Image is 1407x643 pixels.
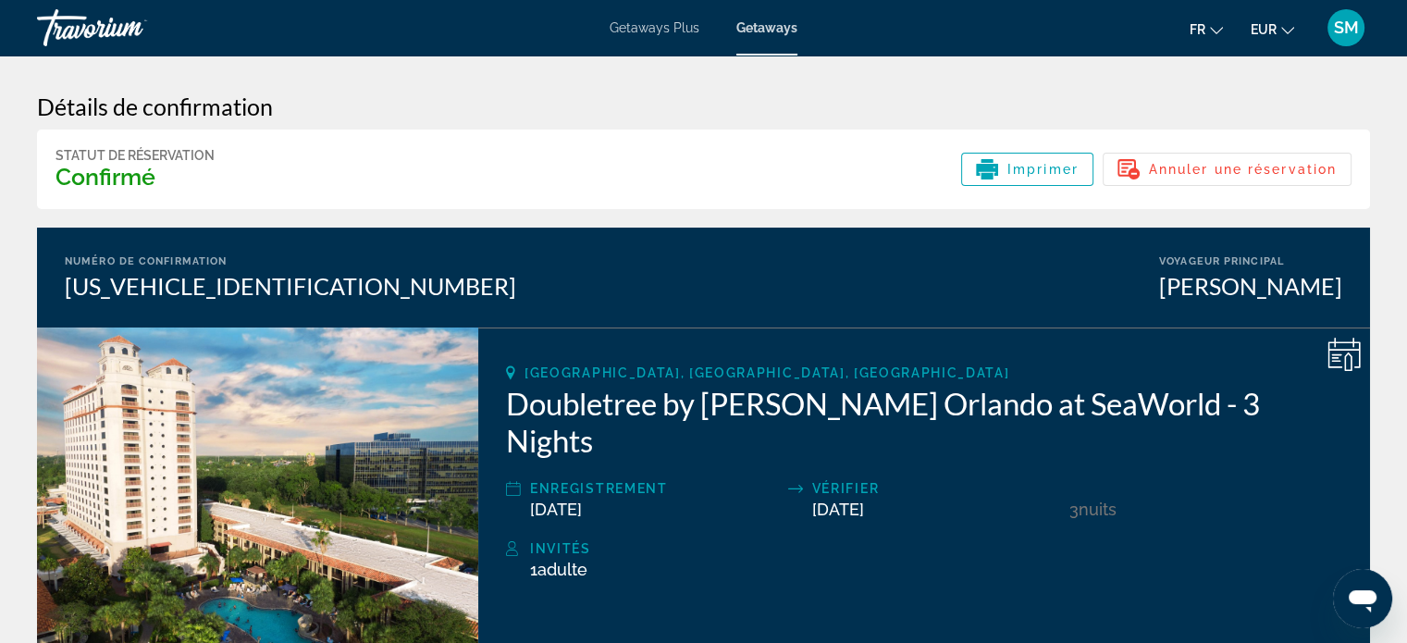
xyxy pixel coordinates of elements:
div: Numéro de confirmation [65,255,516,267]
span: Imprimer [1007,162,1079,177]
div: Vérifier [812,477,1061,500]
h2: Doubletree by [PERSON_NAME] Orlando at SeaWorld - 3 Nights [506,385,1342,459]
button: User Menu [1322,8,1370,47]
a: Getaways Plus [610,20,699,35]
h3: Détails de confirmation [37,93,1370,120]
span: [DATE] [530,500,582,519]
div: Statut de réservation [56,148,215,163]
span: Adulte [537,560,587,579]
span: EUR [1251,22,1277,37]
span: 3 [1069,500,1079,519]
iframe: Bouton de lancement de la fenêtre de messagerie [1333,569,1392,628]
span: SM [1334,19,1359,37]
span: nuits [1079,500,1117,519]
h3: Confirmé [56,163,215,191]
a: Annuler une réservation [1103,156,1351,177]
div: [US_VEHICLE_IDENTIFICATION_NUMBER] [65,272,516,300]
span: 1 [530,560,587,579]
div: Enregistrement [530,477,779,500]
div: [PERSON_NAME] [1159,272,1342,300]
button: Imprimer [961,153,1093,186]
span: [DATE] [812,500,864,519]
div: Voyageur principal [1159,255,1342,267]
span: [GEOGRAPHIC_DATA], [GEOGRAPHIC_DATA], [GEOGRAPHIC_DATA] [525,365,1009,380]
button: Change language [1190,16,1223,43]
button: Change currency [1251,16,1294,43]
span: fr [1190,22,1205,37]
button: Annuler une réservation [1103,153,1351,186]
a: Getaways [736,20,797,35]
a: Travorium [37,4,222,52]
span: Annuler une réservation [1149,162,1337,177]
div: Invités [530,538,1342,560]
